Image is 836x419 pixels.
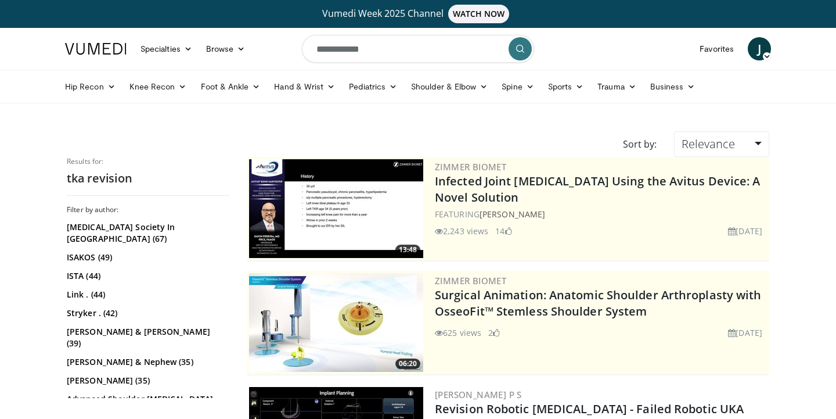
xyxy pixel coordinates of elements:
p: Results for: [67,157,229,166]
a: Link . (44) [67,289,226,300]
a: Knee Recon [122,75,194,98]
a: Stryker . (42) [67,307,226,319]
a: [PERSON_NAME] & Nephew (35) [67,356,226,368]
a: Zimmer Biomet [435,275,506,287]
li: [DATE] [728,225,762,237]
a: Business [643,75,702,98]
li: 2 [488,327,500,339]
li: [DATE] [728,327,762,339]
a: Favorites [693,37,741,60]
a: Advanced Shoulder [MEDICAL_DATA] (31) [67,393,226,417]
a: Spine [495,75,540,98]
a: Specialties [134,37,199,60]
a: Sports [541,75,591,98]
h3: Filter by author: [67,205,229,214]
a: ISTA (44) [67,270,226,282]
a: Hip Recon [58,75,122,98]
span: Relevance [682,136,735,152]
a: Infected Joint [MEDICAL_DATA] Using the Avitus Device: A Novel Solution [435,173,761,205]
h2: tka revision [67,171,229,186]
a: Trauma [590,75,643,98]
a: Pediatrics [342,75,404,98]
a: J [748,37,771,60]
span: 13:48 [395,245,420,255]
a: Browse [199,37,253,60]
a: [PERSON_NAME] & [PERSON_NAME] (39) [67,326,226,349]
a: [MEDICAL_DATA] Society In [GEOGRAPHIC_DATA] (67) [67,221,226,245]
a: Foot & Ankle [194,75,268,98]
a: [PERSON_NAME] P S [435,389,522,400]
li: 625 views [435,327,481,339]
a: [PERSON_NAME] (35) [67,375,226,386]
img: 6109daf6-8797-4a77-88a1-edd099c0a9a9.300x170_q85_crop-smart_upscale.jpg [249,159,423,258]
input: Search topics, interventions [302,35,534,63]
a: Shoulder & Elbow [404,75,495,98]
div: Sort by: [614,131,665,157]
a: Hand & Wrist [267,75,342,98]
img: VuMedi Logo [65,43,127,55]
a: Surgical Animation: Anatomic Shoulder Arthroplasty with OsseoFit™ Stemless Shoulder System [435,287,762,319]
a: 06:20 [249,273,423,372]
span: 06:20 [395,359,420,369]
li: 2,243 views [435,225,488,237]
a: Vumedi Week 2025 ChannelWATCH NOW [67,5,769,23]
img: 84e7f812-2061-4fff-86f6-cdff29f66ef4.300x170_q85_crop-smart_upscale.jpg [249,273,423,372]
li: 14 [495,225,511,237]
a: [PERSON_NAME] [480,209,545,220]
a: Relevance [674,131,769,157]
a: 13:48 [249,159,423,258]
div: FEATURING [435,208,767,220]
a: Zimmer Biomet [435,161,506,173]
span: WATCH NOW [448,5,510,23]
a: ISAKOS (49) [67,252,226,263]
